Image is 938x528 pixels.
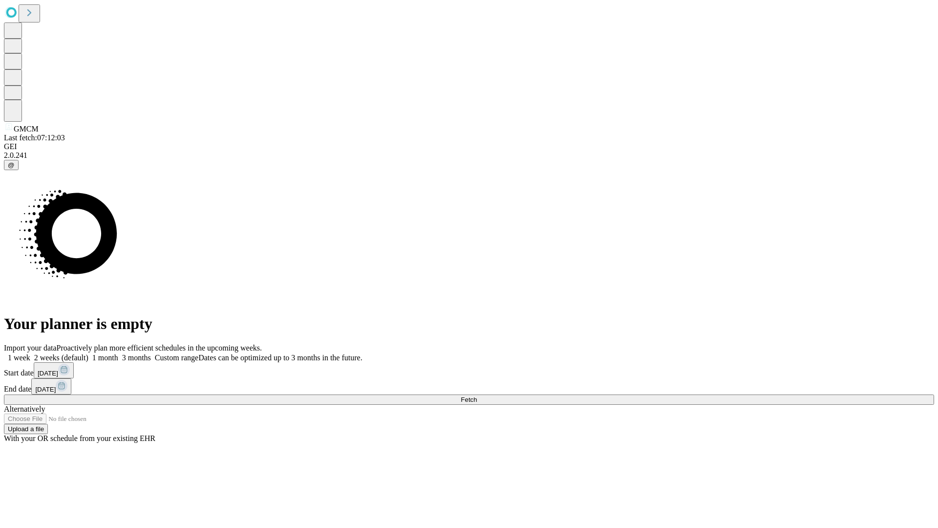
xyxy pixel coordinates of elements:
[8,353,30,362] span: 1 week
[4,133,65,142] span: Last fetch: 07:12:03
[4,142,934,151] div: GEI
[4,315,934,333] h1: Your planner is empty
[8,161,15,169] span: @
[4,151,934,160] div: 2.0.241
[4,344,57,352] span: Import your data
[34,353,88,362] span: 2 weeks (default)
[14,125,39,133] span: GMCM
[4,434,155,442] span: With your OR schedule from your existing EHR
[4,160,19,170] button: @
[35,386,56,393] span: [DATE]
[57,344,262,352] span: Proactively plan more efficient schedules in the upcoming weeks.
[461,396,477,403] span: Fetch
[155,353,198,362] span: Custom range
[4,405,45,413] span: Alternatively
[4,395,934,405] button: Fetch
[198,353,362,362] span: Dates can be optimized up to 3 months in the future.
[4,362,934,378] div: Start date
[4,424,48,434] button: Upload a file
[34,362,74,378] button: [DATE]
[31,378,71,395] button: [DATE]
[92,353,118,362] span: 1 month
[4,378,934,395] div: End date
[122,353,151,362] span: 3 months
[38,370,58,377] span: [DATE]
